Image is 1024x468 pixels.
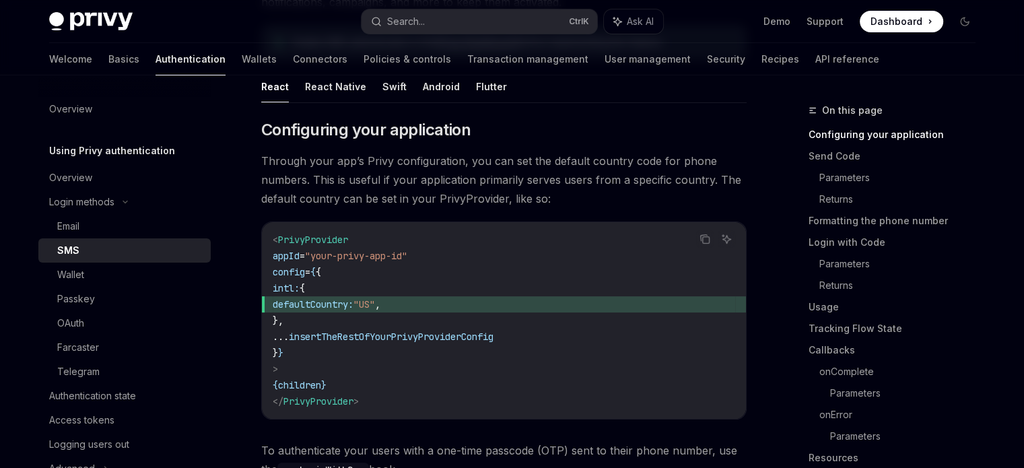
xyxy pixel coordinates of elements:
[364,43,451,75] a: Policies & controls
[273,298,353,310] span: defaultCountry:
[273,234,278,246] span: <
[382,71,407,102] button: Swift
[261,119,471,141] span: Configuring your application
[38,360,211,384] a: Telegram
[57,291,95,307] div: Passkey
[761,43,799,75] a: Recipes
[423,71,460,102] button: Android
[38,214,211,238] a: Email
[49,143,175,159] h5: Using Privy authentication
[38,311,211,335] a: OAuth
[278,379,321,391] span: children
[49,12,133,31] img: dark logo
[387,13,425,30] div: Search...
[108,43,139,75] a: Basics
[289,331,493,343] span: insertTheRestOfYourPrivyProviderConfig
[273,379,278,391] span: {
[273,395,283,407] span: </
[604,9,663,34] button: Ask AI
[718,230,735,248] button: Ask AI
[763,15,790,28] a: Demo
[49,101,92,117] div: Overview
[278,234,348,246] span: PrivyProvider
[57,242,79,259] div: SMS
[815,43,879,75] a: API reference
[273,363,278,375] span: >
[305,266,310,278] span: =
[819,167,986,189] a: Parameters
[353,395,359,407] span: >
[273,266,305,278] span: config
[273,314,283,327] span: },
[375,298,380,310] span: ,
[305,71,366,102] button: React Native
[809,339,986,361] a: Callbacks
[830,426,986,447] a: Parameters
[273,250,300,262] span: appId
[310,266,316,278] span: {
[57,218,79,234] div: Email
[278,347,283,359] span: }
[49,43,92,75] a: Welcome
[819,361,986,382] a: onComplete
[57,364,100,380] div: Telegram
[38,166,211,190] a: Overview
[316,266,321,278] span: {
[38,238,211,263] a: SMS
[38,287,211,311] a: Passkey
[283,395,353,407] span: PrivyProvider
[819,189,986,210] a: Returns
[49,194,114,210] div: Login methods
[809,145,986,167] a: Send Code
[261,71,289,102] button: React
[57,267,84,283] div: Wallet
[38,432,211,457] a: Logging users out
[819,275,986,296] a: Returns
[293,43,347,75] a: Connectors
[871,15,922,28] span: Dashboard
[819,253,986,275] a: Parameters
[273,347,278,359] span: }
[822,102,883,119] span: On this page
[819,404,986,426] a: onError
[627,15,654,28] span: Ask AI
[809,296,986,318] a: Usage
[830,382,986,404] a: Parameters
[38,384,211,408] a: Authentication state
[954,11,976,32] button: Toggle dark mode
[38,97,211,121] a: Overview
[569,16,589,27] span: Ctrl K
[273,282,300,294] span: intl:
[300,282,305,294] span: {
[305,250,407,262] span: "your-privy-app-id"
[57,315,84,331] div: OAuth
[476,71,507,102] button: Flutter
[57,339,99,356] div: Farcaster
[38,408,211,432] a: Access tokens
[49,436,129,453] div: Logging users out
[809,210,986,232] a: Formatting the phone number
[807,15,844,28] a: Support
[809,232,986,253] a: Login with Code
[49,412,114,428] div: Access tokens
[273,331,289,343] span: ...
[156,43,226,75] a: Authentication
[38,335,211,360] a: Farcaster
[605,43,691,75] a: User management
[300,250,305,262] span: =
[696,230,714,248] button: Copy the contents from the code block
[707,43,745,75] a: Security
[261,152,747,208] span: Through your app’s Privy configuration, you can set the default country code for phone numbers. T...
[860,11,943,32] a: Dashboard
[49,388,136,404] div: Authentication state
[809,124,986,145] a: Configuring your application
[242,43,277,75] a: Wallets
[38,263,211,287] a: Wallet
[362,9,597,34] button: Search...CtrlK
[321,379,327,391] span: }
[49,170,92,186] div: Overview
[353,298,375,310] span: "US"
[809,318,986,339] a: Tracking Flow State
[467,43,588,75] a: Transaction management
